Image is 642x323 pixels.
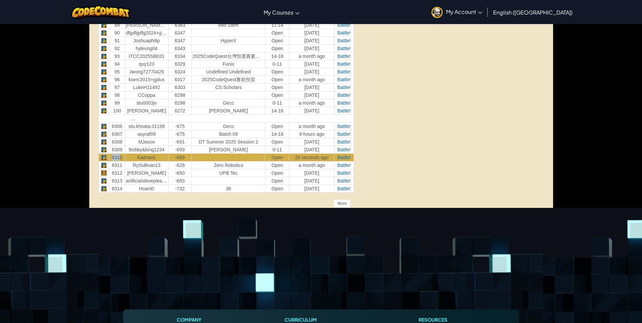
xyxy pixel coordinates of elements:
[168,177,192,185] td: -693
[265,107,289,114] td: 14-18
[289,91,334,99] td: [DATE]
[168,161,192,169] td: -628
[125,130,168,138] td: asyraf09
[265,161,289,169] td: Open
[289,21,334,29] td: [DATE]
[109,107,125,114] td: 100
[289,60,334,68] td: [DATE]
[125,21,168,29] td: [PERSON_NAME] [PERSON_NAME] VNS4516
[168,60,192,68] td: 6329
[265,177,289,185] td: Open
[125,68,168,76] td: Jwong72770425
[289,29,334,37] td: [DATE]
[337,170,351,176] a: Battle!
[109,60,125,68] td: 94
[337,124,351,129] a: Battle!
[125,91,168,99] td: CCoppa
[168,91,192,99] td: 6298
[192,76,265,83] td: 2025CodeQuest賽前預習
[337,38,351,43] span: Battle!
[289,37,334,44] td: [DATE]
[493,9,573,16] span: English ([GEOGRAPHIC_DATA])
[168,76,192,83] td: 6317
[109,153,125,161] td: 6310
[125,169,168,177] td: [PERSON_NAME]
[337,77,351,82] a: Battle!
[125,60,168,68] td: quy123
[109,91,125,99] td: 98
[109,122,125,130] td: 6306
[109,169,125,177] td: 6312
[289,83,334,91] td: [DATE]
[109,146,125,153] td: 6309
[125,52,168,60] td: ITCC2025SB031
[192,161,265,169] td: Zero Robotics
[265,153,289,161] td: Open
[337,108,351,113] a: Battle!
[109,68,125,76] td: 95
[125,146,168,153] td: Bobby&king1234
[125,153,168,161] td: KadrianL
[125,37,168,44] td: Joshuaphilip
[337,178,351,184] a: Battle!
[109,177,125,185] td: 6313
[125,29,168,37] td: dfgdfgdfg2024+gplus
[109,29,125,37] td: 90
[109,44,125,52] td: 92
[109,161,125,169] td: 6311
[337,100,351,106] a: Battle!
[192,122,265,130] td: gecc
[337,69,351,74] a: Battle!
[168,21,192,29] td: 6363
[337,131,351,137] a: Battle!
[265,185,289,192] td: Open
[192,60,265,68] td: funix
[109,83,125,91] td: 97
[192,107,265,114] td: [PERSON_NAME]
[289,52,334,60] td: a month ago
[192,37,265,44] td: HyperX
[265,83,289,91] td: Open
[168,146,192,153] td: -693
[168,153,192,161] td: -689
[289,153,334,161] td: 25 seconds ago
[337,22,351,28] a: Battle!
[337,61,351,67] a: Battle!
[337,163,351,168] span: Battle!
[168,37,192,44] td: 6347
[337,155,351,160] a: Battle!
[428,1,486,23] a: My Account
[265,122,289,130] td: Open
[192,52,265,60] td: 2025CodeQuest台灣預選賽夏季賽 -中學組初賽
[334,199,350,208] div: More
[168,44,192,52] td: 6343
[71,5,130,19] img: CodeCombat logo
[337,92,351,98] a: Battle!
[260,3,303,21] a: My Courses
[109,52,125,60] td: 93
[192,99,265,107] td: gecc
[192,83,265,91] td: CS Scholars
[98,114,168,122] td: ...
[337,186,351,191] span: Battle!
[265,21,289,29] td: 11-14
[125,107,168,114] td: [PERSON_NAME]
[446,8,482,15] span: My Account
[168,122,192,130] td: -675
[168,83,192,91] td: 6303
[265,60,289,68] td: 0-11
[109,21,125,29] td: 89
[265,91,289,99] td: Open
[265,68,289,76] td: Open
[125,161,168,169] td: RySullivan13
[109,138,125,146] td: 6308
[125,99,168,107] td: stu0003jv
